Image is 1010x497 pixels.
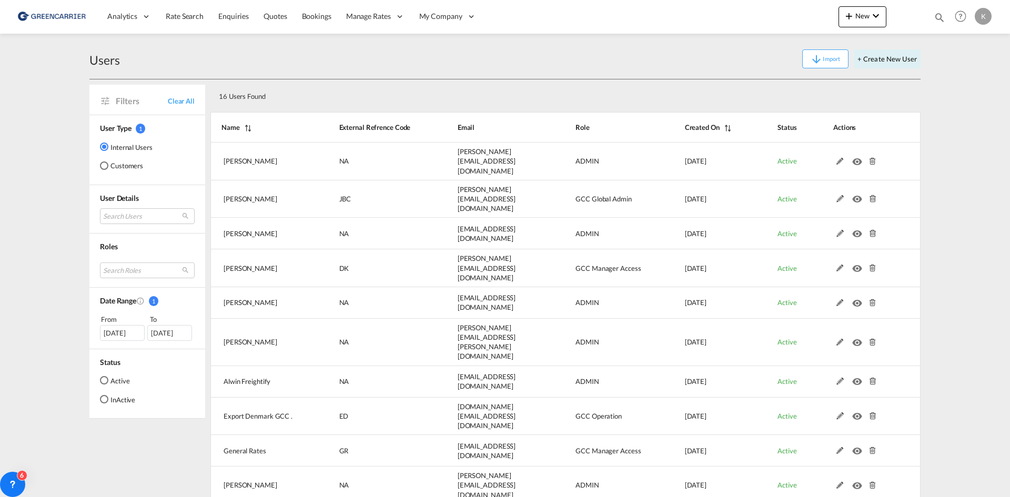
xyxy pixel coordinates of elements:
md-radio-button: Internal Users [100,141,153,152]
span: Active [777,264,796,272]
span: 1 [136,124,145,134]
span: NA [339,298,349,307]
span: Active [777,447,796,455]
div: K [975,8,992,25]
td: ADMIN [549,366,658,398]
th: External Refrence Code [313,112,431,143]
span: Bookings [302,12,331,21]
span: Export Denmark GCC . [224,412,292,420]
span: Roles [100,242,118,251]
td: 2025-02-13 [659,366,751,398]
span: Status [100,358,120,367]
span: [PERSON_NAME] [224,157,277,165]
md-radio-button: InActive [100,394,135,404]
span: NA [339,481,349,489]
md-icon: icon-eye [852,262,866,269]
td: NA [313,218,431,249]
td: Julius Brødbæk Casparij [210,180,313,218]
md-icon: icon-magnify [934,12,945,23]
span: Enquiries [218,12,249,21]
td: imran.khan@freightfy.com [431,287,550,319]
span: General Rates [224,447,266,455]
td: imran khan [210,287,313,319]
span: NA [339,338,349,346]
th: Name [210,112,313,143]
span: [DATE] [685,195,706,203]
button: icon-plus 400-fgNewicon-chevron-down [839,6,886,27]
span: Quotes [264,12,287,21]
span: Clear All [168,96,195,106]
span: NA [339,377,349,386]
span: ADMIN [575,157,599,165]
span: Analytics [107,11,137,22]
span: Alwin Freightify [224,377,270,386]
td: ADMIN [549,218,658,249]
td: 2025-07-01 [659,218,751,249]
td: Dinesh Kumar [210,218,313,249]
span: From To [DATE][DATE] [100,314,195,340]
span: GCC Manager Access [575,447,641,455]
span: Rate Search [166,12,204,21]
span: Filters [116,95,168,107]
span: Active [777,157,796,165]
md-icon: icon-eye [852,192,866,200]
span: Help [952,7,969,25]
td: ADMIN [549,143,658,180]
span: ADMIN [575,481,599,489]
td: GCC Manager Access [549,435,658,466]
span: [PERSON_NAME] [224,338,277,346]
md-icon: icon-eye [852,479,866,486]
td: 2025-01-21 [659,398,751,435]
td: 2025-05-08 [659,287,751,319]
span: Manage Rates [346,11,391,22]
td: GCC Operation [549,398,658,435]
td: Export Denmark GCC . [210,398,313,435]
span: [DATE] [685,229,706,238]
span: [PERSON_NAME][EMAIL_ADDRESS][DOMAIN_NAME] [458,254,516,281]
button: icon-arrow-downImport [802,49,849,68]
md-icon: icon-eye [852,155,866,163]
td: ED [313,398,431,435]
span: Active [777,481,796,489]
img: b0b18ec08afe11efb1d4932555f5f09d.png [16,5,87,28]
span: [PERSON_NAME][EMAIL_ADDRESS][DOMAIN_NAME] [458,147,516,175]
td: tamizhselvi@freightify.in [431,143,550,180]
span: [DATE] [685,157,706,165]
md-icon: icon-eye [852,336,866,343]
span: [PERSON_NAME] [224,298,277,307]
span: Active [777,338,796,346]
span: [PERSON_NAME] [224,229,277,238]
td: 2025-06-24 [659,249,751,287]
span: User Details [100,194,139,202]
md-icon: icon-eye [852,410,866,417]
div: From [100,314,146,324]
span: New [843,12,882,20]
td: export.gcc.dk@greencarrier.com [431,398,550,435]
button: + Create New User [854,49,921,68]
span: Active [777,229,796,238]
td: GCC Global Admin [549,180,658,218]
span: DK [339,264,349,272]
span: [PERSON_NAME] [224,264,277,272]
td: saranya.kothandan@freightfy.com [431,319,550,366]
md-icon: Created On [136,297,145,305]
md-icon: icon-eye [852,375,866,382]
span: [DATE] [685,481,706,489]
div: icon-magnify [934,12,945,27]
span: [DATE] [685,377,706,386]
div: 16 Users Found [215,84,846,105]
td: Tamizh Selvi [210,143,313,180]
td: Fredrik Fagerman [210,249,313,287]
div: Users [89,52,120,68]
span: GR [339,447,349,455]
div: [DATE] [100,325,145,341]
span: [EMAIL_ADDRESS][DOMAIN_NAME] [458,372,516,390]
span: [DATE] [685,412,706,420]
td: 2025-07-17 [659,180,751,218]
span: [PERSON_NAME] [224,195,277,203]
span: 1 [149,296,158,306]
td: 2025-04-22 [659,319,751,366]
span: Active [777,298,796,307]
span: GCC Global Admin [575,195,631,203]
td: 2025-08-08 [659,143,751,180]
